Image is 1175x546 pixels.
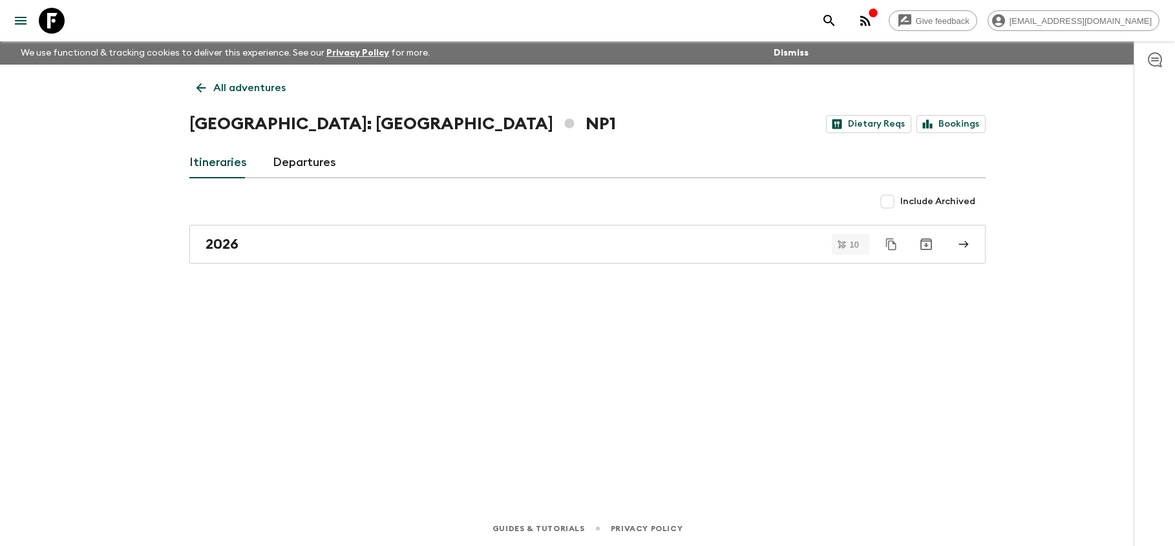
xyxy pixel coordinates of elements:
a: Privacy Policy [611,521,683,536]
a: 2026 [189,225,986,264]
a: Guides & Tutorials [492,521,585,536]
a: Bookings [916,115,986,133]
p: We use functional & tracking cookies to deliver this experience. See our for more. [16,41,435,65]
a: Privacy Policy [326,48,389,58]
a: Departures [273,147,336,178]
span: [EMAIL_ADDRESS][DOMAIN_NAME] [1002,16,1159,26]
p: All adventures [213,80,286,96]
a: Itineraries [189,147,247,178]
button: Duplicate [880,233,903,256]
button: search adventures [816,8,842,34]
a: All adventures [189,75,293,101]
a: Give feedback [889,10,977,31]
span: Include Archived [900,195,975,208]
h2: 2026 [206,236,238,253]
button: Archive [913,231,939,257]
button: Dismiss [770,44,812,62]
button: menu [8,8,34,34]
div: [EMAIL_ADDRESS][DOMAIN_NAME] [988,10,1159,31]
span: 10 [842,240,867,249]
h1: [GEOGRAPHIC_DATA]: [GEOGRAPHIC_DATA] NP1 [189,111,616,137]
span: Give feedback [909,16,977,26]
a: Dietary Reqs [826,115,911,133]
